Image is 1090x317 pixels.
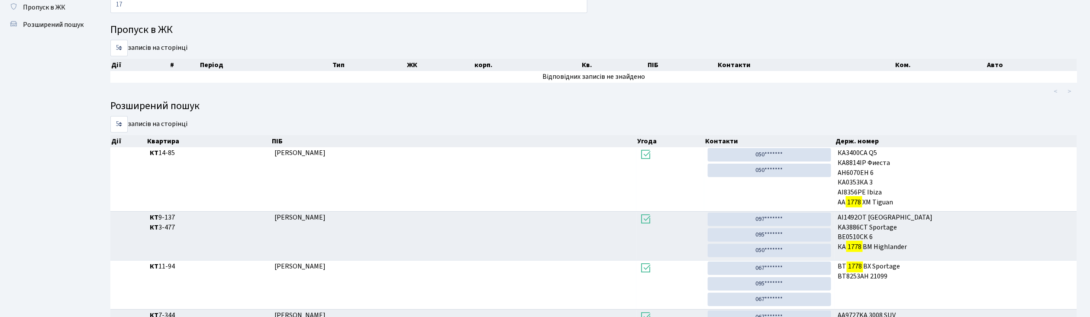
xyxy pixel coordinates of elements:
span: BT BX Sportage BT8253AH 21099 [838,262,1074,281]
td: Відповідних записів не знайдено [110,71,1077,83]
th: корп. [474,59,581,71]
th: Тип [332,59,406,71]
th: Ком. [895,59,987,71]
th: Дії [110,59,169,71]
span: Розширений пошук [23,20,84,29]
span: 9-137 3-477 [150,213,268,233]
label: записів на сторінці [110,116,187,133]
mark: 1778 [847,260,863,272]
b: КТ [150,262,158,271]
span: 14-85 [150,148,268,158]
th: ЖК [406,59,474,71]
th: Квартира [146,135,271,147]
select: записів на сторінці [110,40,128,56]
th: # [169,59,200,71]
b: КТ [150,213,158,222]
th: Контакти [717,59,895,71]
span: Пропуск в ЖК [23,3,65,12]
th: Авто [986,59,1077,71]
span: AI1492OT [GEOGRAPHIC_DATA] KA3886CT Sportage BE0510CK 6 КА BM Highlander [838,213,1074,252]
span: [PERSON_NAME] [274,148,326,158]
span: [PERSON_NAME] [274,262,326,271]
h4: Розширений пошук [110,100,1077,113]
th: ПІБ [647,59,717,71]
span: 11-94 [150,262,268,272]
mark: 1778 [846,196,862,208]
span: КА3400СА Q5 КА8814IP Фиеста АН6070ЕН 6 КА0353КА 3 АІ8356PE Ibiza АА ХМ Tiguan [838,148,1074,207]
h4: Пропуск в ЖК [110,24,1077,36]
th: Період [199,59,332,71]
mark: 1778 [846,241,863,253]
th: ПІБ [271,135,637,147]
th: Контакти [704,135,835,147]
th: Дії [110,135,146,147]
b: КТ [150,223,158,232]
label: записів на сторінці [110,40,187,56]
select: записів на сторінці [110,116,128,133]
span: [PERSON_NAME] [274,213,326,222]
th: Держ. номер [835,135,1077,147]
a: Розширений пошук [4,16,91,33]
th: Угода [637,135,704,147]
th: Кв. [581,59,647,71]
b: КТ [150,148,158,158]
